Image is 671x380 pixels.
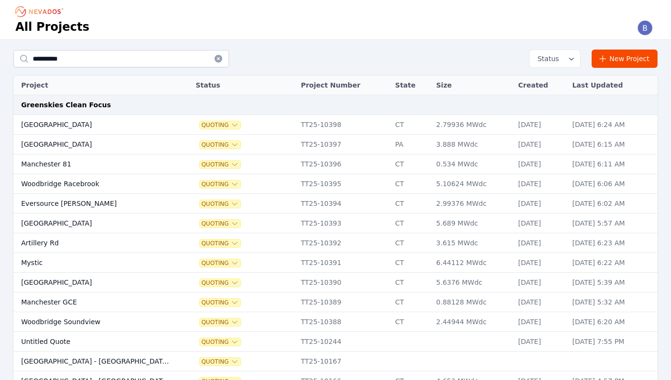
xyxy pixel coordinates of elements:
[296,233,390,253] td: TT25-10392
[391,115,431,135] td: CT
[200,299,241,306] button: Quoting
[637,20,653,36] img: Brittanie Jackson
[568,233,658,253] td: [DATE] 6:23 AM
[431,312,513,332] td: 2.44944 MWdc
[431,253,513,273] td: 6.44112 MWdc
[530,50,580,67] button: Status
[13,332,177,352] td: Untitled Quote
[200,240,241,247] button: Quoting
[13,194,658,214] tr: Eversource [PERSON_NAME]QuotingTT25-10394CT2.99376 MWdc[DATE][DATE] 6:02 AM
[13,312,177,332] td: Woodbridge Soundview
[391,194,431,214] td: CT
[15,19,89,35] h1: All Projects
[391,292,431,312] td: CT
[296,135,390,154] td: TT25-10397
[431,115,513,135] td: 2.79936 MWdc
[296,352,390,371] td: TT25-10167
[13,273,658,292] tr: [GEOGRAPHIC_DATA]QuotingTT25-10390CT5.6376 MWdc[DATE][DATE] 5:39 AM
[391,312,431,332] td: CT
[431,135,513,154] td: 3.888 MWdc
[568,253,658,273] td: [DATE] 6:22 AM
[296,332,390,352] td: TT25-10244
[513,154,567,174] td: [DATE]
[13,312,658,332] tr: Woodbridge SoundviewQuotingTT25-10388CT2.44944 MWdc[DATE][DATE] 6:20 AM
[431,194,513,214] td: 2.99376 MWdc
[513,135,567,154] td: [DATE]
[200,259,241,267] button: Quoting
[296,273,390,292] td: TT25-10390
[296,292,390,312] td: TT25-10389
[513,233,567,253] td: [DATE]
[296,194,390,214] td: TT25-10394
[296,214,390,233] td: TT25-10393
[431,292,513,312] td: 0.88128 MWdc
[568,292,658,312] td: [DATE] 5:32 AM
[13,253,658,273] tr: MysticQuotingTT25-10391CT6.44112 MWdc[DATE][DATE] 6:22 AM
[200,358,241,366] button: Quoting
[431,174,513,194] td: 5.10624 MWdc
[296,115,390,135] td: TT25-10398
[391,174,431,194] td: CT
[513,174,567,194] td: [DATE]
[391,273,431,292] td: CT
[296,312,390,332] td: TT25-10388
[13,214,177,233] td: [GEOGRAPHIC_DATA]
[200,161,241,168] button: Quoting
[200,180,241,188] button: Quoting
[513,115,567,135] td: [DATE]
[296,76,390,95] th: Project Number
[391,214,431,233] td: CT
[13,352,177,371] td: [GEOGRAPHIC_DATA] - [GEOGRAPHIC_DATA], [GEOGRAPHIC_DATA]
[15,4,66,19] nav: Breadcrumb
[200,121,241,129] button: Quoting
[296,174,390,194] td: TT25-10395
[513,292,567,312] td: [DATE]
[13,174,177,194] td: Woodbridge Racebrook
[200,338,241,346] button: Quoting
[513,253,567,273] td: [DATE]
[431,273,513,292] td: 5.6376 MWdc
[568,174,658,194] td: [DATE] 6:06 AM
[200,200,241,208] span: Quoting
[13,233,658,253] tr: Artillery RdQuotingTT25-10392CT3.615 MWdc[DATE][DATE] 6:23 AM
[13,332,658,352] tr: Untitled QuoteQuotingTT25-10244[DATE][DATE] 7:55 PM
[13,174,658,194] tr: Woodbridge RacebrookQuotingTT25-10395CT5.10624 MWdc[DATE][DATE] 6:06 AM
[513,214,567,233] td: [DATE]
[13,115,658,135] tr: [GEOGRAPHIC_DATA]QuotingTT25-10398CT2.79936 MWdc[DATE][DATE] 6:24 AM
[513,194,567,214] td: [DATE]
[200,318,241,326] button: Quoting
[568,76,658,95] th: Last Updated
[13,273,177,292] td: [GEOGRAPHIC_DATA]
[592,50,658,68] a: New Project
[391,233,431,253] td: CT
[568,214,658,233] td: [DATE] 5:57 AM
[200,279,241,287] button: Quoting
[391,76,431,95] th: State
[13,233,177,253] td: Artillery Rd
[568,273,658,292] td: [DATE] 5:39 AM
[513,273,567,292] td: [DATE]
[568,115,658,135] td: [DATE] 6:24 AM
[13,214,658,233] tr: [GEOGRAPHIC_DATA]QuotingTT25-10393CT5.689 MWdc[DATE][DATE] 5:57 AM
[200,220,241,228] button: Quoting
[568,194,658,214] td: [DATE] 6:02 AM
[13,95,658,115] td: Greenskies Clean Focus
[13,76,177,95] th: Project
[296,154,390,174] td: TT25-10396
[568,332,658,352] td: [DATE] 7:55 PM
[431,76,513,95] th: Size
[533,54,559,63] span: Status
[13,194,177,214] td: Eversource [PERSON_NAME]
[13,135,658,154] tr: [GEOGRAPHIC_DATA]QuotingTT25-10397PA3.888 MWdc[DATE][DATE] 6:15 AM
[13,154,658,174] tr: Manchester 81QuotingTT25-10396CT0.534 MWdc[DATE][DATE] 6:11 AM
[568,135,658,154] td: [DATE] 6:15 AM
